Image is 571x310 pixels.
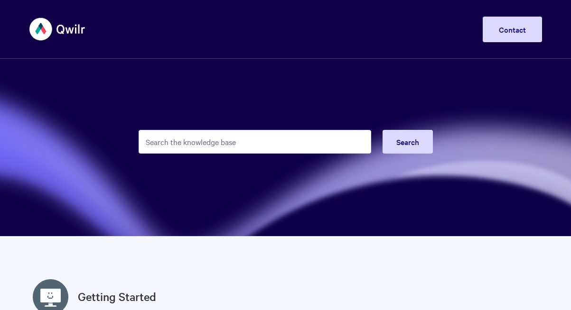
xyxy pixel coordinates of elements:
[483,17,542,42] a: Contact
[396,137,419,147] span: Search
[383,130,433,154] button: Search
[139,130,371,154] input: Search the knowledge base
[29,11,86,47] img: Qwilr Help Center
[78,288,156,305] a: Getting Started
